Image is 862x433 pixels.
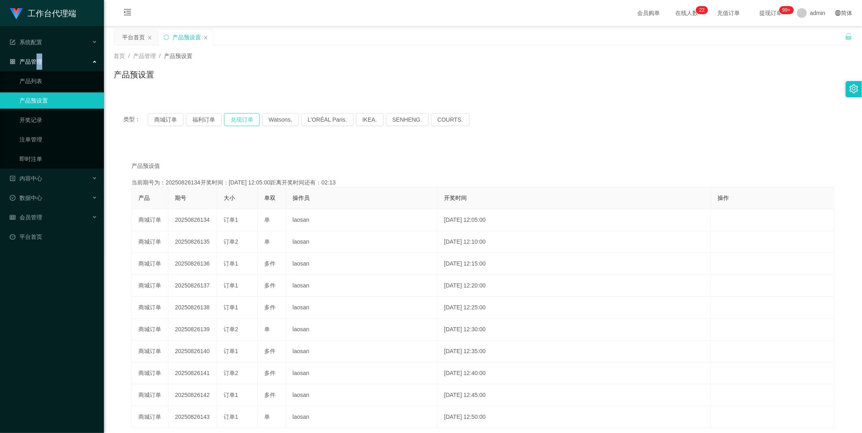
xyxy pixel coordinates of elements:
span: 类型： [123,113,148,126]
span: 操作员 [293,195,310,201]
td: 商城订单 [132,319,168,341]
span: 大小 [224,195,235,201]
span: 期号 [175,195,186,201]
span: 单 [264,216,270,223]
p: 2 [699,6,702,14]
td: laosan [286,275,437,297]
td: [DATE] 12:45:00 [437,384,711,406]
span: / [159,53,161,59]
div: 当前期号为：20250826134开奖时间：[DATE] 12:05:00距离开奖时间还有：02:13 [131,178,834,187]
td: [DATE] 12:05:00 [437,209,711,231]
td: laosan [286,406,437,428]
span: 订单1 [224,216,238,223]
span: 单 [264,414,270,420]
span: 产品预设置 [164,53,192,59]
td: 商城订单 [132,406,168,428]
div: 产品预设置 [172,30,201,45]
span: 系统配置 [10,39,42,45]
td: [DATE] 12:40:00 [437,362,711,384]
a: 开奖记录 [19,112,97,128]
button: IKEA. [356,113,384,126]
td: 商城订单 [132,275,168,297]
td: 20250826137 [168,275,217,297]
span: 首页 [114,53,125,59]
button: COURTS. [431,113,470,126]
td: 20250826138 [168,297,217,319]
span: 产品管理 [133,53,156,59]
sup: 964 [779,6,794,14]
td: [DATE] 12:15:00 [437,253,711,275]
i: 图标: menu-fold [114,0,141,26]
h1: 工作台代理端 [28,0,76,26]
a: 注单管理 [19,131,97,148]
span: 内容中心 [10,175,42,182]
sup: 22 [696,6,708,14]
i: 图标: unlock [845,33,852,40]
div: 平台首页 [122,30,145,45]
span: 多件 [264,348,276,354]
i: 图标: form [10,39,15,45]
td: 20250826134 [168,209,217,231]
a: 即时注单 [19,151,97,167]
td: [DATE] 12:35:00 [437,341,711,362]
span: 产品 [138,195,150,201]
td: 20250826136 [168,253,217,275]
td: 商城订单 [132,341,168,362]
td: [DATE] 12:10:00 [437,231,711,253]
td: laosan [286,384,437,406]
span: 充值订单 [713,10,744,16]
td: 商城订单 [132,209,168,231]
a: 图标: dashboard平台首页 [10,229,97,245]
span: 多件 [264,260,276,267]
span: 订单1 [224,414,238,420]
i: 图标: close [147,35,152,40]
i: 图标: setting [849,84,858,93]
i: 图标: close [203,35,208,40]
span: 多件 [264,392,276,398]
td: laosan [286,362,437,384]
button: 商城订单 [148,113,183,126]
i: 图标: profile [10,176,15,181]
td: 20250826139 [168,319,217,341]
span: 订单2 [224,370,238,376]
button: 福利订单 [186,113,222,126]
button: 兑现订单 [224,113,260,126]
button: Watsons. [262,113,299,126]
td: laosan [286,297,437,319]
td: 20250826141 [168,362,217,384]
span: 多件 [264,370,276,376]
i: 图标: appstore-o [10,59,15,64]
td: [DATE] 12:50:00 [437,406,711,428]
span: 产品管理 [10,58,42,65]
span: / [128,53,130,59]
a: 工作台代理端 [10,10,76,16]
p: 2 [702,6,705,14]
span: 订单2 [224,238,238,245]
i: 图标: sync [164,34,169,40]
span: 单 [264,238,270,245]
td: [DATE] 12:30:00 [437,319,711,341]
img: logo.9652507e.png [10,8,23,19]
span: 产品预设值 [131,162,160,170]
td: laosan [286,231,437,253]
td: 商城订单 [132,362,168,384]
i: 图标: table [10,214,15,220]
td: laosan [286,319,437,341]
td: 商城订单 [132,231,168,253]
td: 商城订单 [132,297,168,319]
span: 多件 [264,282,276,289]
h1: 产品预设置 [114,69,154,81]
button: L'ORÉAL Paris. [301,113,353,126]
span: 操作 [718,195,729,201]
td: laosan [286,253,437,275]
span: 会员管理 [10,214,42,221]
span: 在线人数 [671,10,702,16]
span: 单 [264,326,270,332]
td: [DATE] 12:25:00 [437,297,711,319]
td: 商城订单 [132,384,168,406]
span: 单双 [264,195,276,201]
span: 数据中心 [10,195,42,201]
span: 订单1 [224,282,238,289]
td: 20250826140 [168,341,217,362]
td: laosan [286,209,437,231]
